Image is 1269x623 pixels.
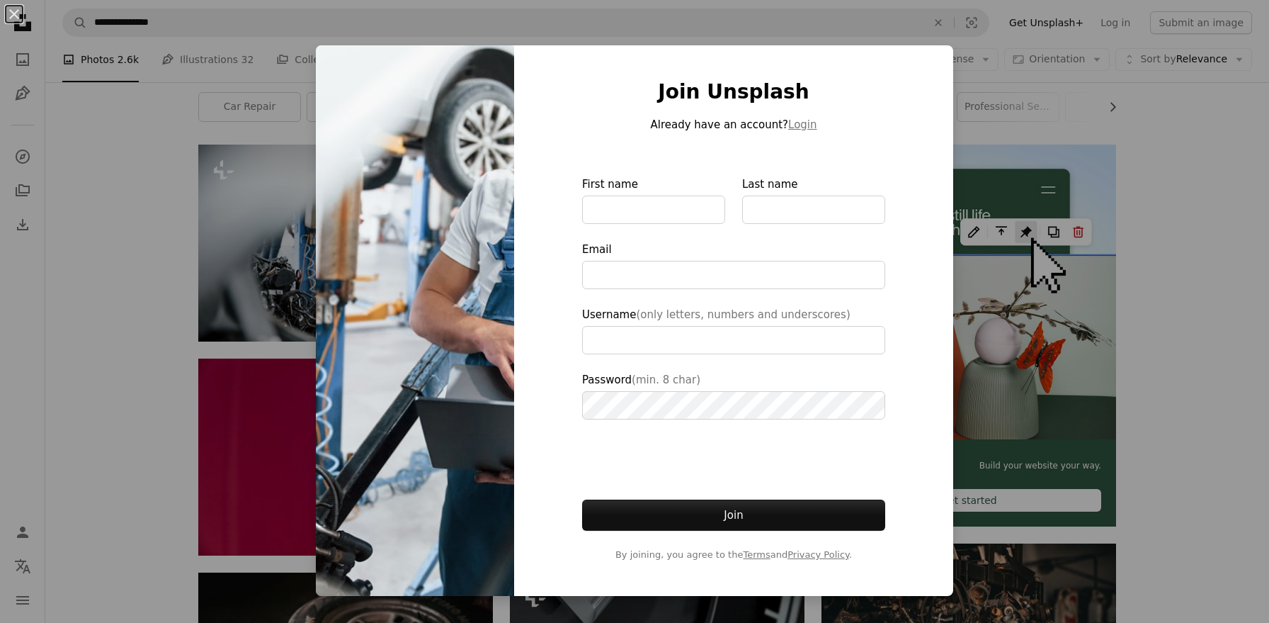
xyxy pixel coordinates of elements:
input: First name [582,196,725,224]
span: (only letters, numbers and underscores) [636,308,850,321]
a: Privacy Policy [787,549,849,560]
input: Last name [742,196,885,224]
input: Username(only letters, numbers and underscores) [582,326,885,354]
label: First name [582,176,725,224]
button: Login [788,116,816,133]
a: Terms [743,549,770,560]
span: By joining, you agree to the and . [582,548,885,562]
label: Email [582,241,885,289]
input: Password(min. 8 char) [582,391,885,420]
label: Username [582,306,885,354]
input: Email [582,261,885,289]
label: Last name [742,176,885,224]
button: Join [582,500,885,531]
p: Already have an account? [582,116,885,133]
img: premium_photo-1661602000626-823fa4256b06 [316,45,514,596]
label: Password [582,371,885,420]
h1: Join Unsplash [582,79,885,105]
span: (min. 8 char) [632,374,700,386]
